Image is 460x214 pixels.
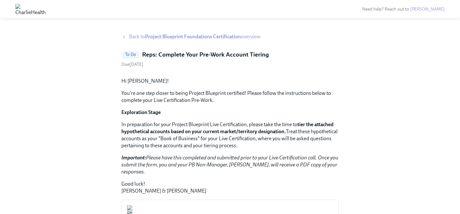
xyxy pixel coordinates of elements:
[121,90,339,104] p: You're one step closer to being Project Blueprint certified! Please follow the instructions below...
[121,78,339,85] p: Hi [PERSON_NAME]!
[121,155,146,161] strong: Important:
[121,52,140,57] span: To Do
[362,6,445,12] span: Need help? Reach out to
[121,180,339,195] p: Good luck! [PERSON_NAME] & [PERSON_NAME]
[142,50,269,59] h5: Reps: Complete Your Pre-Work Account Tiering
[121,62,143,67] span: Monday, September 8th 2025, 11:00 am
[145,34,241,40] strong: Project Blueprint Foundations Certification
[121,155,338,175] em: Please have this completed and submitted prior to your Live Certification call. Once you submit t...
[15,4,46,14] img: CharlieHealth
[129,33,260,40] span: Back to overview
[410,6,445,12] a: [PERSON_NAME]
[121,33,339,40] a: Back toProject Blueprint Foundations Certificationoverview
[121,109,161,115] strong: Exploration Stage
[121,121,333,134] strong: tier the attached hypothetical accounts based on your current market/territory designation.
[121,121,339,149] p: In preparation for your Project Blueprint Live Certification, please take the time to Treat these...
